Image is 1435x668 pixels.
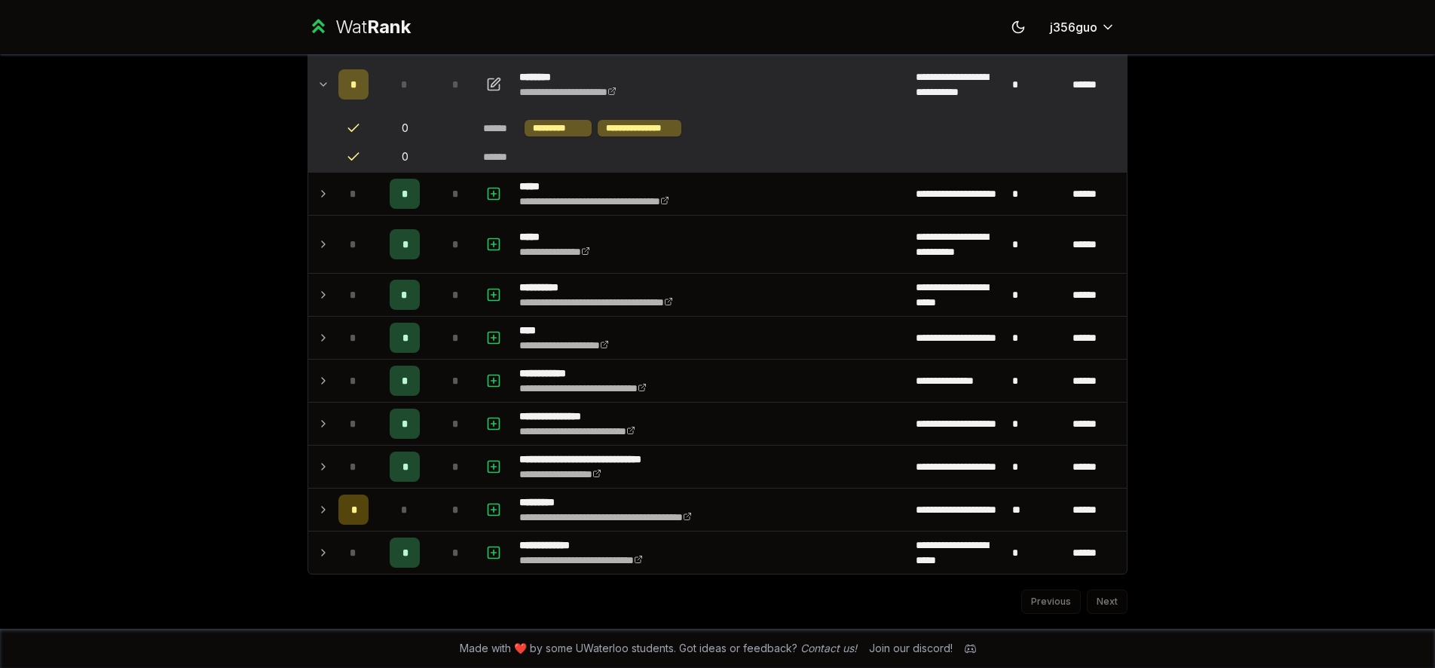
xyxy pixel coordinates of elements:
[307,15,411,39] a: WatRank
[375,143,435,170] td: 0
[460,641,857,656] span: Made with ❤️ by some UWaterloo students. Got ideas or feedback?
[375,114,435,142] td: 0
[1038,14,1127,41] button: j356guo
[367,16,411,38] span: Rank
[800,642,857,654] a: Contact us!
[335,15,411,39] div: Wat
[869,641,953,656] div: Join our discord!
[1050,18,1097,36] span: j356guo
